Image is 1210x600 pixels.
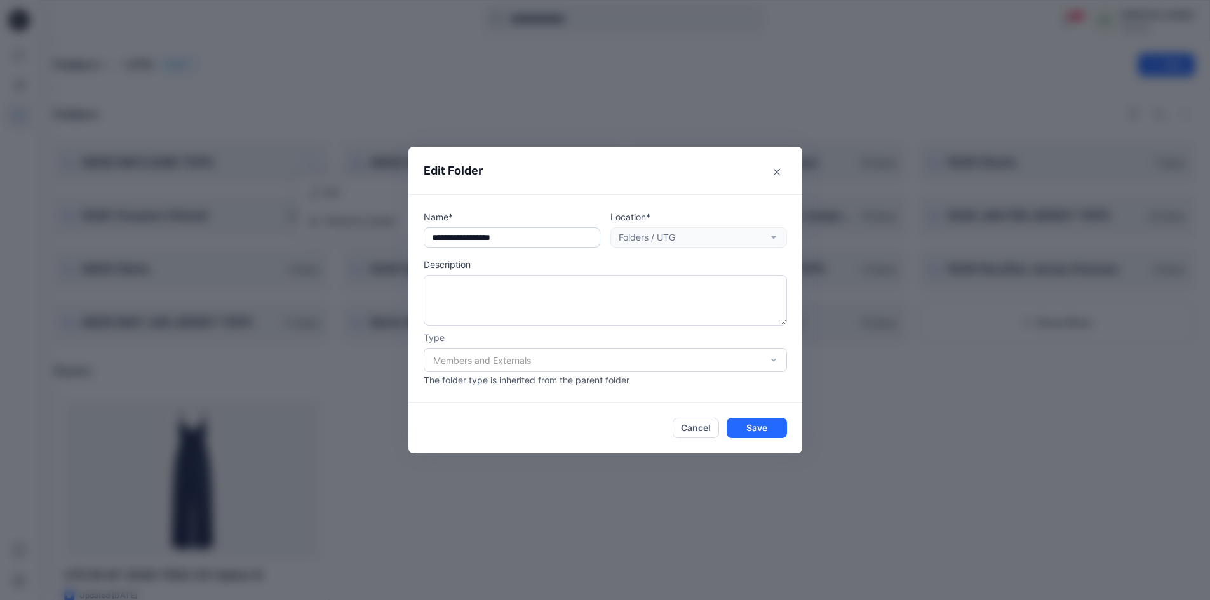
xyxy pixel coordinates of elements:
p: Name* [424,210,600,223]
p: Description [424,258,787,271]
p: Type [424,331,787,344]
p: The folder type is inherited from the parent folder [424,373,787,387]
button: Save [727,418,787,438]
header: Edit Folder [408,147,802,194]
button: Cancel [673,418,719,438]
button: Close [767,162,787,182]
p: Location* [610,210,787,223]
